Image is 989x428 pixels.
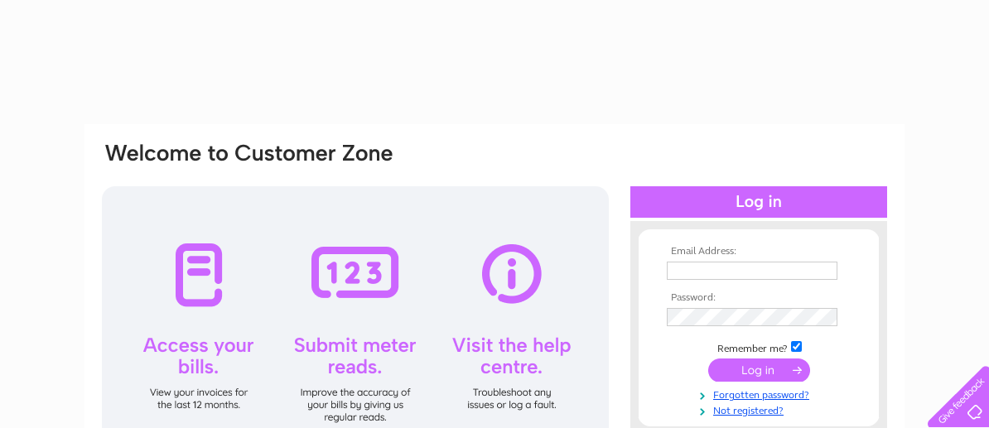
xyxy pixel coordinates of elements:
th: Password: [663,292,855,304]
a: Forgotten password? [667,386,855,402]
input: Submit [708,358,810,382]
td: Remember me? [663,339,855,355]
a: Not registered? [667,402,855,417]
th: Email Address: [663,246,855,257]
